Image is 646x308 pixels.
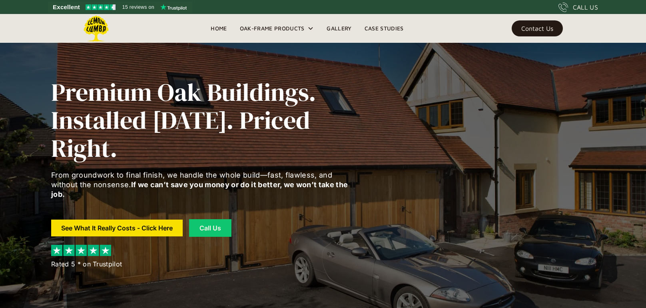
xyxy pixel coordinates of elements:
span: Excellent [53,2,80,12]
div: Oak-Frame Products [233,14,321,43]
a: Home [204,22,233,34]
a: CALL US [558,2,598,12]
strong: If we can’t save you money or do it better, we won’t take the job. [51,180,348,198]
span: 15 reviews on [122,2,154,12]
a: See Lemon Lumba reviews on Trustpilot [48,2,192,13]
h1: Premium Oak Buildings. Installed [DATE]. Priced Right. [51,78,358,162]
div: Contact Us [521,26,553,31]
div: CALL US [573,2,598,12]
img: Trustpilot logo [160,4,187,10]
p: From groundwork to final finish, we handle the whole build—fast, flawless, and without the nonsense. [51,170,358,199]
a: Case Studies [358,22,410,34]
a: Call Us [189,219,231,237]
a: Contact Us [512,20,563,36]
img: Trustpilot 4.5 stars [86,4,116,10]
div: Oak-Frame Products [240,24,305,33]
div: Call Us [199,225,221,231]
div: Rated 5 * on Trustpilot [51,259,122,269]
a: Gallery [320,22,358,34]
a: See What It Really Costs - Click Here [51,220,183,236]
